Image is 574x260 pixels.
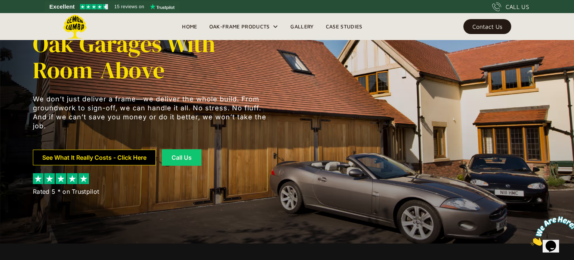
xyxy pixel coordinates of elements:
a: See What It Really Costs - Click Here [33,150,156,165]
a: Call Us [162,149,201,166]
span: 15 reviews on [114,2,144,11]
a: Contact Us [463,19,511,34]
img: Trustpilot logo [150,4,175,10]
a: CALL US [492,2,529,11]
div: Rated 5 * on Trustpilot [33,187,99,196]
span: 1 [3,3,6,9]
a: Home [176,21,203,32]
p: We don’t just deliver a frame—we deliver the whole build. From groundwork to sign-off, we can han... [33,95,272,131]
span: Excellent [49,2,75,11]
div: Oak-Frame Products [209,22,270,31]
iframe: chat widget [528,213,574,249]
div: Contact Us [472,24,502,29]
a: Gallery [284,21,320,32]
a: Case Studies [320,21,368,32]
img: Chat attention grabber [3,3,49,33]
div: Oak-Frame Products [203,13,285,40]
h1: Oak Garages with Room-Above [33,31,272,83]
a: See Lemon Lumba reviews on Trustpilot [45,1,180,12]
img: Trustpilot 4.5 stars [80,4,108,9]
div: CALL US [506,2,529,11]
div: Call Us [171,155,192,160]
